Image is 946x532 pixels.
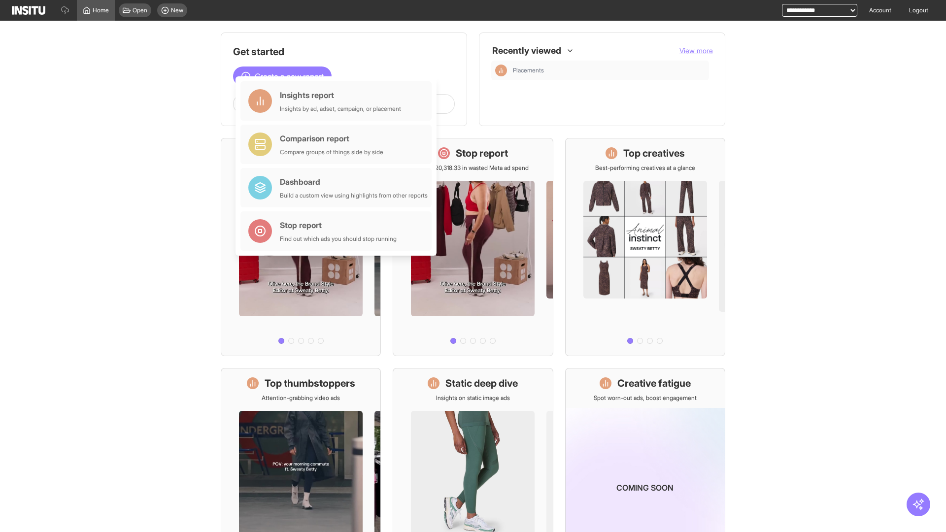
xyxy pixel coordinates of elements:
[280,89,401,101] div: Insights report
[280,148,383,156] div: Compare groups of things side by side
[262,394,340,402] p: Attention-grabbing video ads
[255,70,324,82] span: Create a new report
[280,192,428,199] div: Build a custom view using highlights from other reports
[265,376,355,390] h1: Top thumbstoppers
[280,235,397,243] div: Find out which ads you should stop running
[280,176,428,188] div: Dashboard
[495,65,507,76] div: Insights
[221,138,381,356] a: What's live nowSee all active ads instantly
[595,164,695,172] p: Best-performing creatives at a glance
[679,46,713,56] button: View more
[133,6,147,14] span: Open
[280,133,383,144] div: Comparison report
[12,6,45,15] img: Logo
[233,45,455,59] h1: Get started
[280,105,401,113] div: Insights by ad, adset, campaign, or placement
[280,219,397,231] div: Stop report
[623,146,685,160] h1: Top creatives
[679,46,713,55] span: View more
[565,138,725,356] a: Top creativesBest-performing creatives at a glance
[445,376,518,390] h1: Static deep dive
[513,66,544,74] span: Placements
[393,138,553,356] a: Stop reportSave £20,318.33 in wasted Meta ad spend
[513,66,705,74] span: Placements
[417,164,529,172] p: Save £20,318.33 in wasted Meta ad spend
[93,6,109,14] span: Home
[233,66,332,86] button: Create a new report
[436,394,510,402] p: Insights on static image ads
[171,6,183,14] span: New
[456,146,508,160] h1: Stop report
